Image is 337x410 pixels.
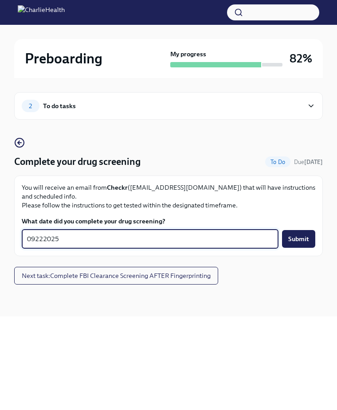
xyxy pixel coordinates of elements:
label: What date did you complete your drug screening? [22,217,315,226]
span: Next task : Complete FBI Clearance Screening AFTER Fingerprinting [22,271,211,280]
strong: [DATE] [304,159,323,165]
button: Next task:Complete FBI Clearance Screening AFTER Fingerprinting [14,267,218,285]
span: 2 [24,103,37,109]
p: You will receive an email from ([EMAIL_ADDRESS][DOMAIN_NAME]) that will have instructions and sch... [22,183,315,210]
img: CharlieHealth [18,5,65,20]
button: Submit [282,230,315,248]
strong: Checkr [107,184,128,191]
span: To Do [265,159,290,165]
span: September 18th, 2025 09:00 [294,158,323,166]
span: Due [294,159,323,165]
div: To do tasks [43,101,76,111]
strong: My progress [170,50,206,59]
h3: 82% [290,51,312,66]
textarea: 09222025 [27,234,273,244]
h2: Preboarding [25,50,102,67]
span: Submit [288,234,309,243]
h4: Complete your drug screening [14,155,141,168]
